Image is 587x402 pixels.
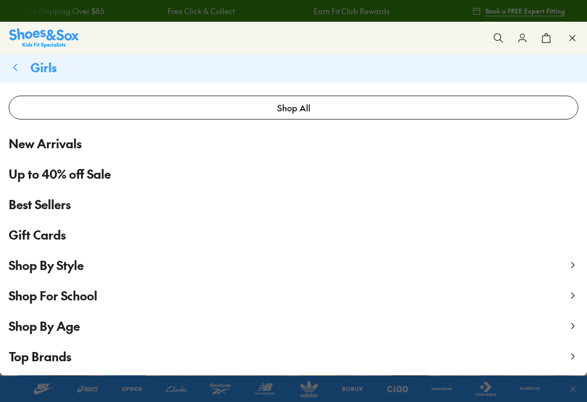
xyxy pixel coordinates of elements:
[9,287,97,304] span: Shop For School
[313,5,389,17] a: Earn Fit Club Rewards
[30,59,57,76] span: Girls
[9,28,79,47] img: SNS_Logo_Responsive.svg
[9,135,82,153] span: New Arrivals
[167,5,235,17] a: Free Click & Collect
[9,226,66,244] span: Gift Cards
[9,96,578,120] a: Shop All
[472,1,565,21] a: Book a FREE Expert Fitting
[9,165,111,183] span: Up to 40% off Sale
[485,6,565,16] span: Book a FREE Expert Fitting
[9,28,79,47] a: Shoes & Sox
[5,4,38,36] button: Open gorgias live chat
[9,348,71,365] span: Top Brands
[21,5,104,17] a: Free Shipping Over $85
[9,257,84,273] span: Shop By Style
[9,318,80,334] span: Shop By Age
[9,196,71,213] span: Best Sellers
